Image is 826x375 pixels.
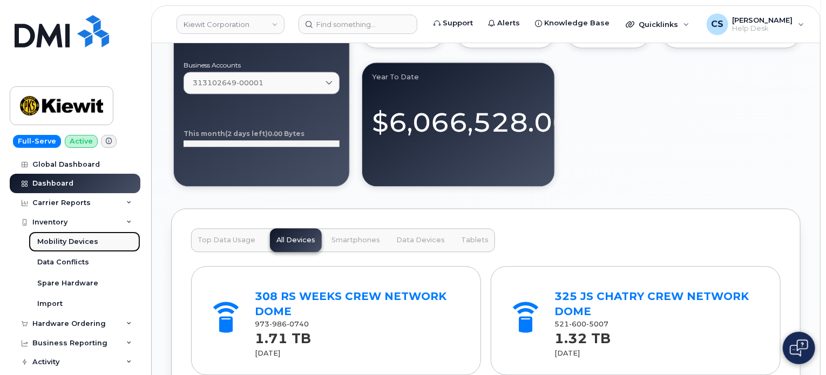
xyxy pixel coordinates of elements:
[390,228,451,252] button: Data Devices
[733,16,793,24] span: [PERSON_NAME]
[299,15,417,34] input: Find something...
[480,12,527,34] a: Alerts
[177,15,285,34] a: Kiewit Corporation
[699,13,812,35] div: Chris Smith
[443,18,473,29] span: Support
[255,290,447,318] a: 308 RS WEEKS CREW NETWORK DOME
[193,78,263,88] span: 313102649-00001
[555,320,609,328] span: 521
[255,320,309,328] span: 973
[287,320,309,328] span: 0740
[198,236,255,244] span: Top Data Usage
[184,129,225,138] tspan: This month
[372,94,545,141] div: $6,066,528.00
[225,129,268,138] tspan: (2 days left)
[618,13,697,35] div: Quicklinks
[268,129,304,138] tspan: 0.00 Bytes
[331,236,380,244] span: Smartphones
[255,324,312,346] strong: 1.71 TB
[555,290,749,318] a: 325 JS CHATRY CREW NETWORK DOME
[711,18,723,31] span: CS
[555,349,761,358] div: [DATE]
[555,324,611,346] strong: 1.32 TB
[270,320,287,328] span: 986
[426,12,480,34] a: Support
[733,24,793,33] span: Help Desk
[527,12,617,34] a: Knowledge Base
[497,18,520,29] span: Alerts
[191,228,262,252] button: Top Data Usage
[790,339,808,357] img: Open chat
[570,320,587,328] span: 600
[255,349,462,358] div: [DATE]
[325,228,387,252] button: Smartphones
[184,62,340,69] label: Business Accounts
[461,236,489,244] span: Tablets
[455,228,495,252] button: Tablets
[639,20,678,29] span: Quicklinks
[372,72,545,81] div: Year to Date
[396,236,445,244] span: Data Devices
[544,18,610,29] span: Knowledge Base
[184,72,340,94] a: 313102649-00001
[587,320,609,328] span: 5007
